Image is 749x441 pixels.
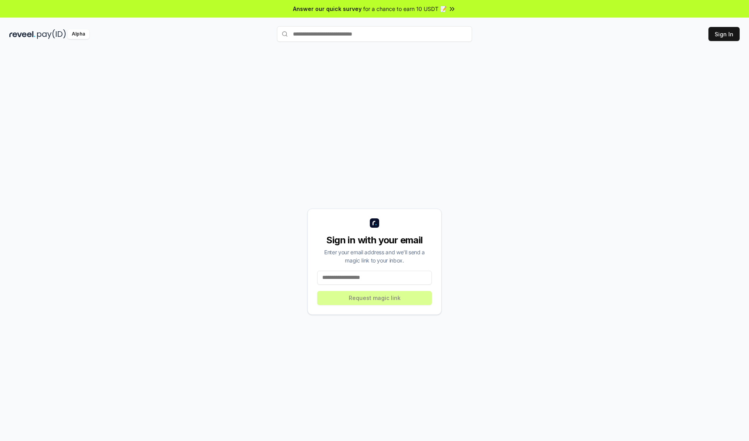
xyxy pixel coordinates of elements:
img: pay_id [37,29,66,39]
div: Sign in with your email [317,234,432,246]
img: reveel_dark [9,29,35,39]
span: Answer our quick survey [293,5,362,13]
div: Alpha [67,29,89,39]
img: logo_small [370,218,379,228]
span: for a chance to earn 10 USDT 📝 [363,5,447,13]
div: Enter your email address and we’ll send a magic link to your inbox. [317,248,432,264]
button: Sign In [708,27,740,41]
